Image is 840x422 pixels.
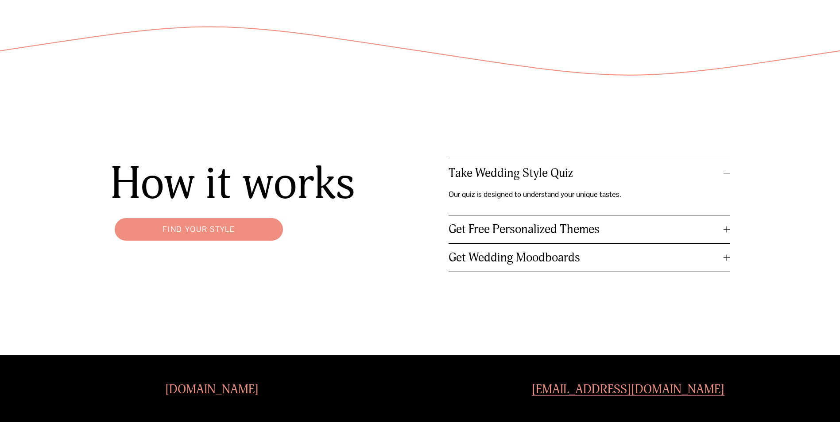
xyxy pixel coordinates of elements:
[449,159,730,187] button: Take Wedding Style Quiz
[449,244,730,272] button: Get Wedding Moodboards
[449,222,724,237] span: Get Free Personalized Themes
[110,381,314,398] h4: [DOMAIN_NAME]
[449,166,724,180] span: Take Wedding Style Quiz
[110,159,392,209] h1: How it works
[449,187,730,215] div: Take Wedding Style Quiz
[449,187,646,201] p: Our quiz is designed to understand your unique tastes.
[449,250,724,265] span: Get Wedding Moodboards
[110,214,287,245] a: Find your style
[449,215,730,243] button: Get Free Personalized Themes
[532,381,724,398] a: [EMAIL_ADDRESS][DOMAIN_NAME]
